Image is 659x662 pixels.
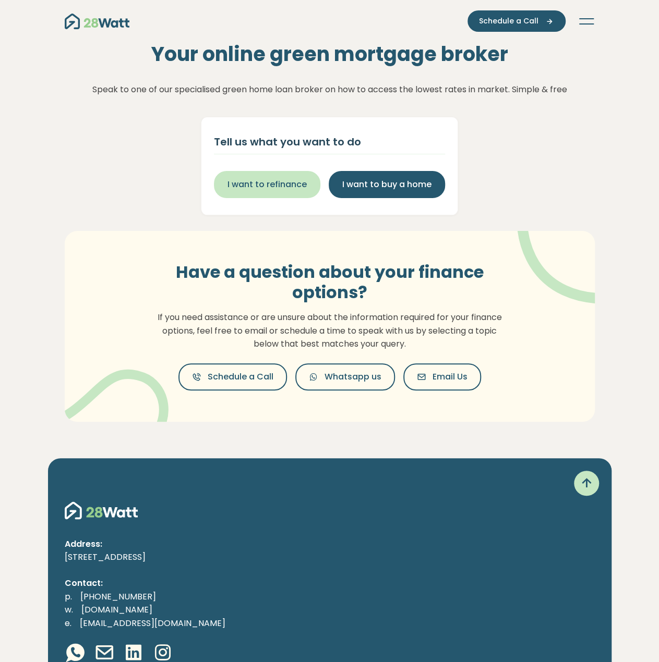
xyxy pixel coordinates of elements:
[151,42,508,66] h2: Your online green mortgage broker
[479,16,538,27] span: Schedule a Call
[152,262,508,302] h3: Have a question about your finance options?
[227,178,307,191] span: I want to refinance
[178,363,287,390] button: Schedule a Call
[325,371,381,383] span: Whatsapp us
[403,363,481,390] button: Email Us
[73,604,161,616] a: [DOMAIN_NAME]
[152,311,508,351] p: If you need assistance or are unsure about the information required for your finance options, fee...
[92,83,567,96] p: Speak to one of our specialised green home loan broker on how to access the lowest rates in marke...
[71,617,234,629] a: [EMAIL_ADDRESS][DOMAIN_NAME]
[490,202,626,304] img: vector
[295,363,395,390] button: Whatsapp us
[65,577,595,590] p: Contact:
[65,537,595,551] p: Address:
[65,604,73,616] span: w.
[72,591,164,603] a: [PHONE_NUMBER]
[65,617,71,629] span: e.
[214,171,320,198] button: I want to refinance
[65,14,129,29] img: 28Watt
[468,10,566,32] button: Schedule a Call
[214,134,445,150] div: Tell us what you want to do
[65,10,595,32] nav: Main navigation
[342,178,432,191] span: I want to buy a home
[329,171,445,198] button: I want to buy a home
[578,16,595,27] button: Toggle navigation
[208,371,273,383] span: Schedule a Call
[65,591,72,603] span: p.
[65,550,595,564] p: [STREET_ADDRESS]
[433,371,468,383] span: Email Us
[65,500,138,521] img: 28Watt
[57,342,169,447] img: vector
